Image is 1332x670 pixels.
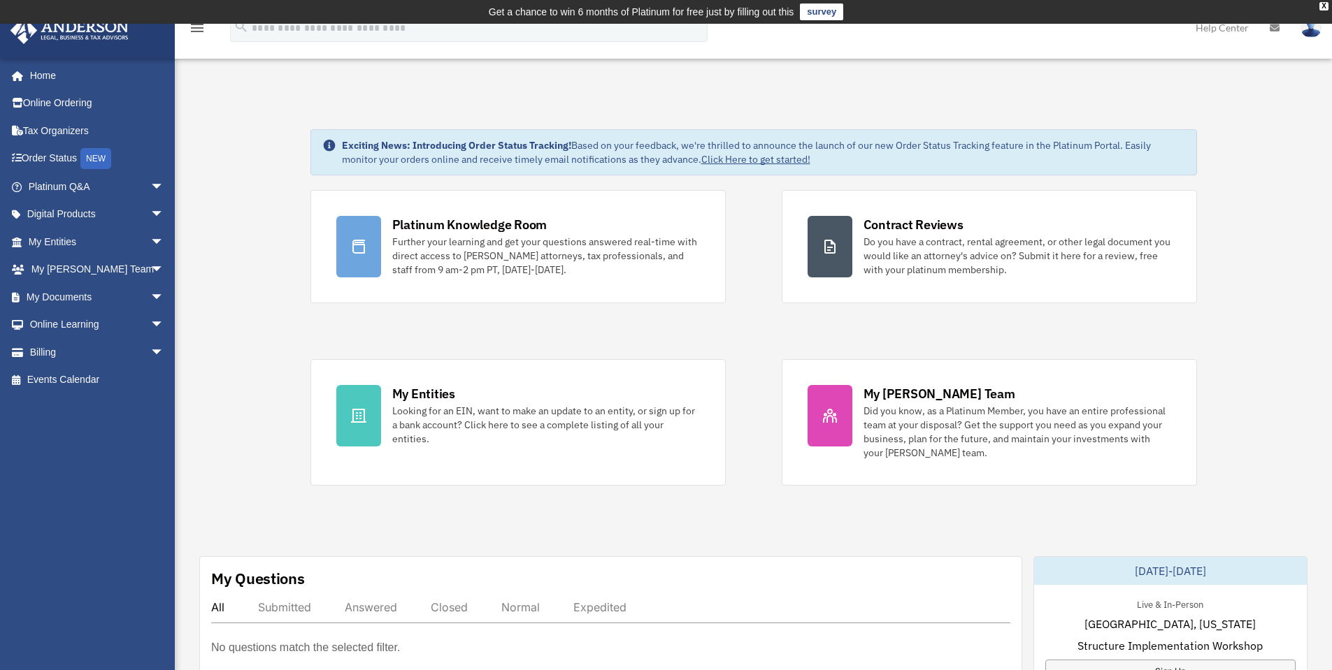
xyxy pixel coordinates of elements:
div: Submitted [258,600,311,614]
p: No questions match the selected filter. [211,638,400,657]
i: menu [189,20,206,36]
a: Platinum Knowledge Room Further your learning and get your questions answered real-time with dire... [310,190,726,303]
div: Normal [501,600,540,614]
div: Expedited [573,600,626,614]
a: survey [800,3,843,20]
a: My Entitiesarrow_drop_down [10,228,185,256]
span: Structure Implementation Workshop [1077,637,1263,654]
span: arrow_drop_down [150,173,178,201]
span: arrow_drop_down [150,256,178,284]
div: My Entities [392,385,455,402]
a: menu [189,24,206,36]
a: My Documentsarrow_drop_down [10,283,185,311]
span: arrow_drop_down [150,201,178,229]
div: Platinum Knowledge Room [392,216,547,233]
img: User Pic [1301,17,1322,38]
div: Based on your feedback, we're thrilled to announce the launch of our new Order Status Tracking fe... [342,138,1185,166]
a: Online Learningarrow_drop_down [10,311,185,339]
a: Contract Reviews Do you have a contract, rental agreement, or other legal document you would like... [782,190,1197,303]
div: Get a chance to win 6 months of Platinum for free just by filling out this [489,3,794,20]
div: Further your learning and get your questions answered real-time with direct access to [PERSON_NAM... [392,235,700,277]
div: close [1319,2,1329,10]
span: arrow_drop_down [150,338,178,367]
a: My [PERSON_NAME] Team Did you know, as a Platinum Member, you have an entire professional team at... [782,359,1197,486]
a: Digital Productsarrow_drop_down [10,201,185,228]
a: Order StatusNEW [10,145,185,173]
a: Click Here to get started! [701,153,810,166]
a: Platinum Q&Aarrow_drop_down [10,173,185,201]
a: Billingarrow_drop_down [10,338,185,366]
a: My [PERSON_NAME] Teamarrow_drop_down [10,256,185,284]
div: All [211,600,224,614]
div: [DATE]-[DATE] [1034,557,1307,585]
span: [GEOGRAPHIC_DATA], [US_STATE] [1084,616,1256,632]
div: Closed [431,600,468,614]
div: NEW [80,148,111,169]
div: My Questions [211,568,305,589]
div: Do you have a contract, rental agreement, or other legal document you would like an attorney's ad... [864,235,1171,277]
div: Contract Reviews [864,216,964,233]
a: Online Ordering [10,89,185,117]
img: Anderson Advisors Platinum Portal [6,17,133,44]
span: arrow_drop_down [150,311,178,340]
i: search [234,19,249,34]
a: Tax Organizers [10,117,185,145]
a: Home [10,61,178,89]
div: Answered [345,600,397,614]
div: My [PERSON_NAME] Team [864,385,1015,402]
a: My Entities Looking for an EIN, want to make an update to an entity, or sign up for a bank accoun... [310,359,726,486]
div: Did you know, as a Platinum Member, you have an entire professional team at your disposal? Get th... [864,404,1171,460]
div: Looking for an EIN, want to make an update to an entity, or sign up for a bank account? Click her... [392,404,700,446]
span: arrow_drop_down [150,228,178,256]
strong: Exciting News: Introducing Order Status Tracking! [342,139,571,152]
a: Events Calendar [10,366,185,394]
div: Live & In-Person [1126,596,1215,611]
span: arrow_drop_down [150,283,178,312]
